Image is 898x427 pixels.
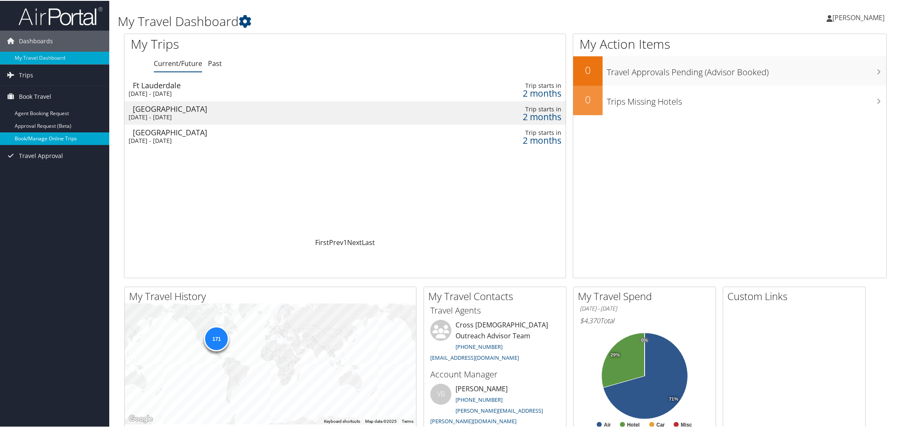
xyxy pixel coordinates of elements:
[19,85,51,106] span: Book Travel
[131,34,376,52] h1: My Trips
[133,104,389,112] div: [GEOGRAPHIC_DATA]
[578,288,716,303] h2: My Travel Spend
[827,4,893,29] a: [PERSON_NAME]
[611,352,620,357] tspan: 29%
[324,418,360,424] button: Keyboard shortcuts
[204,325,229,351] div: 171
[362,237,375,246] a: Last
[580,315,709,324] h6: Total
[133,128,389,135] div: [GEOGRAPHIC_DATA]
[607,91,887,107] h3: Trips Missing Hotels
[448,136,561,143] div: 2 months
[607,61,887,77] h3: Travel Approvals Pending (Advisor Booked)
[573,92,603,106] h2: 0
[365,418,397,423] span: Map data ©2025
[627,421,640,427] text: Hotel
[604,421,611,427] text: Air
[430,368,560,380] h3: Account Manager
[129,89,385,97] div: [DATE] - [DATE]
[448,89,561,96] div: 2 months
[430,353,519,361] a: [EMAIL_ADDRESS][DOMAIN_NAME]
[343,237,347,246] a: 1
[127,413,155,424] img: Google
[448,81,561,89] div: Trip starts in
[430,304,560,316] h3: Travel Agents
[19,145,63,166] span: Travel Approval
[129,288,416,303] h2: My Travel History
[329,237,343,246] a: Prev
[208,58,222,67] a: Past
[573,85,887,114] a: 0Trips Missing Hotels
[129,113,385,120] div: [DATE] - [DATE]
[448,105,561,112] div: Trip starts in
[118,12,635,29] h1: My Travel Dashboard
[430,406,543,424] a: [PERSON_NAME][EMAIL_ADDRESS][PERSON_NAME][DOMAIN_NAME]
[832,12,885,21] span: [PERSON_NAME]
[129,136,385,144] div: [DATE] - [DATE]
[19,64,33,85] span: Trips
[18,5,103,25] img: airportal-logo.png
[448,112,561,120] div: 2 months
[656,421,665,427] text: Car
[347,237,362,246] a: Next
[430,383,451,404] div: VB
[669,396,678,401] tspan: 71%
[727,288,865,303] h2: Custom Links
[580,315,600,324] span: $4,370
[154,58,202,67] a: Current/Future
[573,62,603,76] h2: 0
[573,34,887,52] h1: My Action Items
[456,395,503,403] a: [PHONE_NUMBER]
[681,421,692,427] text: Misc
[402,418,413,423] a: Terms
[19,30,53,51] span: Dashboards
[428,288,566,303] h2: My Travel Contacts
[315,237,329,246] a: First
[133,81,389,88] div: Ft Lauderdale
[580,304,709,312] h6: [DATE] - [DATE]
[426,319,564,364] li: Cross [DEMOGRAPHIC_DATA] Outreach Advisor Team
[573,55,887,85] a: 0Travel Approvals Pending (Advisor Booked)
[127,413,155,424] a: Open this area in Google Maps (opens a new window)
[641,337,648,342] tspan: 0%
[456,342,503,350] a: [PHONE_NUMBER]
[448,128,561,136] div: Trip starts in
